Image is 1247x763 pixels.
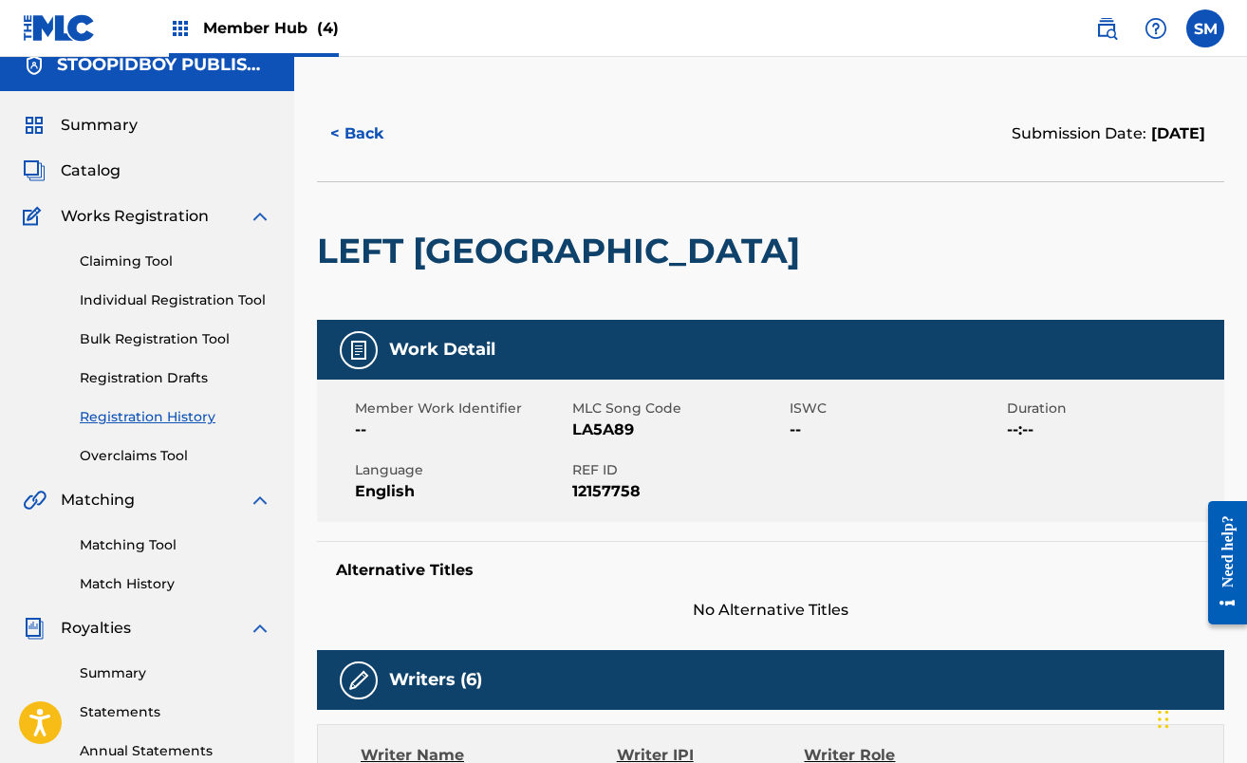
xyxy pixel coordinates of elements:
[23,159,121,182] a: CatalogCatalog
[23,205,47,228] img: Works Registration
[80,329,271,349] a: Bulk Registration Tool
[169,17,192,40] img: Top Rightsholders
[1145,17,1167,40] img: help
[61,489,135,512] span: Matching
[80,446,271,466] a: Overclaims Tool
[572,460,785,480] span: REF ID
[23,54,46,77] img: Accounts
[23,159,46,182] img: Catalog
[23,114,138,137] a: SummarySummary
[80,741,271,761] a: Annual Statements
[1194,485,1247,642] iframe: Resource Center
[355,480,568,503] span: English
[1007,399,1219,419] span: Duration
[1007,419,1219,441] span: --:--
[1088,9,1126,47] a: Public Search
[355,399,568,419] span: Member Work Identifier
[80,702,271,722] a: Statements
[355,460,568,480] span: Language
[80,663,271,683] a: Summary
[249,489,271,512] img: expand
[389,339,495,361] h5: Work Detail
[572,419,785,441] span: LA5A89
[1158,691,1169,748] div: Drag
[61,159,121,182] span: Catalog
[347,339,370,362] img: Work Detail
[61,114,138,137] span: Summary
[80,407,271,427] a: Registration History
[80,574,271,594] a: Match History
[317,599,1224,622] span: No Alternative Titles
[1095,17,1118,40] img: search
[61,205,209,228] span: Works Registration
[790,419,1002,441] span: --
[203,17,339,39] span: Member Hub
[23,14,96,42] img: MLC Logo
[1012,122,1205,145] div: Submission Date:
[336,561,1205,580] h5: Alternative Titles
[80,251,271,271] a: Claiming Tool
[317,110,431,158] button: < Back
[790,399,1002,419] span: ISWC
[389,669,482,691] h5: Writers (6)
[61,617,131,640] span: Royalties
[347,669,370,692] img: Writers
[1152,672,1247,763] iframe: Chat Widget
[23,114,46,137] img: Summary
[572,399,785,419] span: MLC Song Code
[249,205,271,228] img: expand
[80,290,271,310] a: Individual Registration Tool
[80,368,271,388] a: Registration Drafts
[249,617,271,640] img: expand
[1146,124,1205,142] span: [DATE]
[317,230,810,272] h2: LEFT [GEOGRAPHIC_DATA]
[572,480,785,503] span: 12157758
[57,54,271,76] h5: STOOPIDBOY PUBLISHING
[317,19,339,37] span: (4)
[23,617,46,640] img: Royalties
[80,535,271,555] a: Matching Tool
[355,419,568,441] span: --
[1137,9,1175,47] div: Help
[1186,9,1224,47] div: User Menu
[23,489,47,512] img: Matching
